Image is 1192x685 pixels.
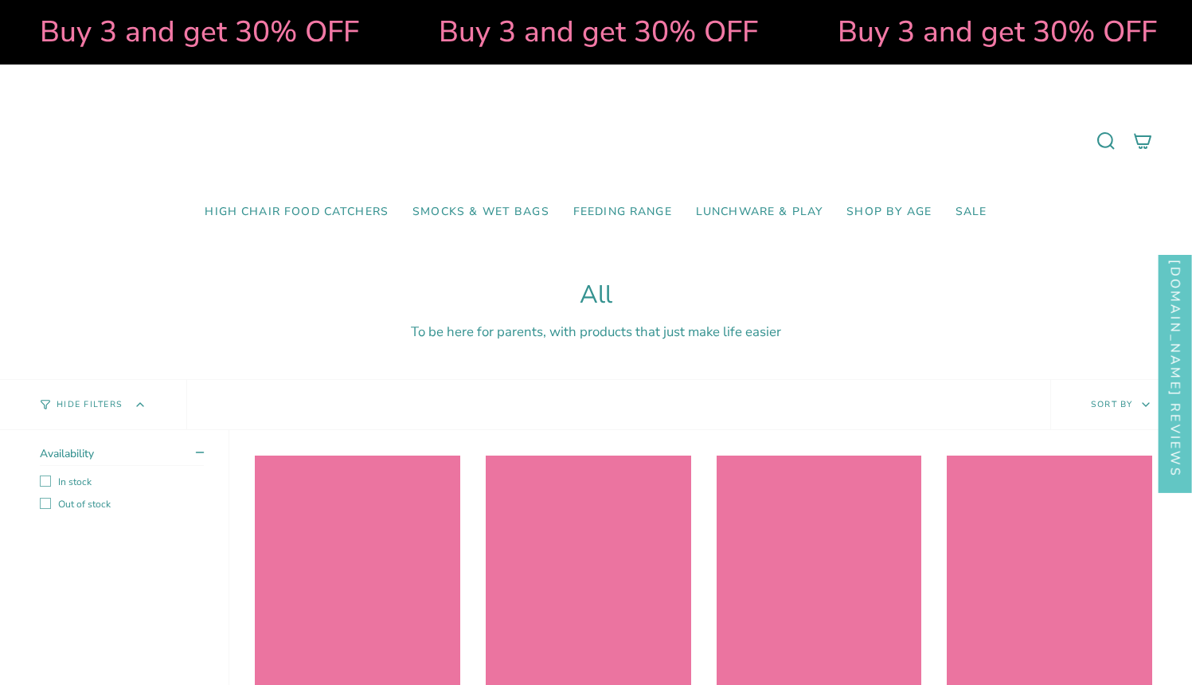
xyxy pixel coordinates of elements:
[57,401,123,409] span: Hide Filters
[684,194,834,231] a: Lunchware & Play
[411,323,781,341] span: To be here for parents, with products that just make life easier
[428,12,747,52] strong: Buy 3 and get 30% OFF
[40,280,1152,310] h1: All
[1050,380,1192,429] button: Sort by
[29,12,348,52] strong: Buy 3 and get 30% OFF
[944,194,999,231] a: SALE
[40,446,204,466] summary: Availability
[401,194,561,231] a: Smocks & Wet Bags
[696,205,823,219] span: Lunchware & Play
[1159,226,1192,493] div: Click to open Judge.me floating reviews tab
[1091,398,1133,410] span: Sort by
[205,205,389,219] span: High Chair Food Catchers
[573,205,672,219] span: Feeding Range
[40,476,204,488] label: In stock
[459,88,733,194] a: Mumma’s Little Helpers
[561,194,684,231] a: Feeding Range
[834,194,944,231] a: Shop by Age
[193,194,401,231] a: High Chair Food Catchers
[412,205,549,219] span: Smocks & Wet Bags
[40,446,94,461] span: Availability
[956,205,987,219] span: SALE
[40,498,204,511] label: Out of stock
[827,12,1146,52] strong: Buy 3 and get 30% OFF
[846,205,932,219] span: Shop by Age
